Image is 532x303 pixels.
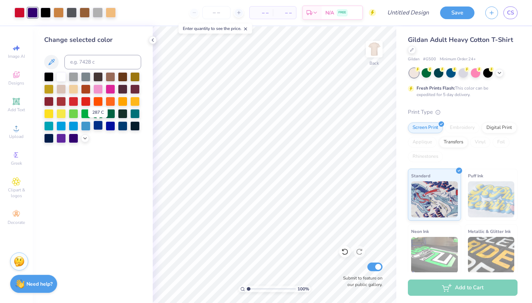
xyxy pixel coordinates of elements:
[493,137,510,148] div: Foil
[9,134,24,139] span: Upload
[408,108,518,116] div: Print Type
[468,172,483,179] span: Puff Ink
[277,9,292,17] span: – –
[468,228,511,235] span: Metallic & Glitter Ink
[470,137,490,148] div: Vinyl
[408,56,419,62] span: Gildan
[408,151,443,162] div: Rhinestones
[411,172,430,179] span: Standard
[8,80,24,86] span: Designs
[411,228,429,235] span: Neon Ink
[411,237,458,273] img: Neon Ink
[468,181,515,217] img: Puff Ink
[417,85,455,91] strong: Fresh Prints Flash:
[417,85,506,98] div: This color can be expedited for 5 day delivery.
[408,35,513,44] span: Gildan Adult Heavy Cotton T-Shirt
[482,122,517,133] div: Digital Print
[507,9,514,17] span: CS
[440,56,476,62] span: Minimum Order: 24 +
[88,107,108,117] div: 287 C
[503,7,518,19] a: CS
[254,9,269,17] span: – –
[26,281,52,287] strong: Need help?
[445,122,480,133] div: Embroidery
[339,275,383,288] label: Submit to feature on our public gallery.
[64,55,141,69] input: e.g. 7428 c
[297,286,309,292] span: 100 %
[370,60,379,66] div: Back
[202,6,231,19] input: – –
[11,160,22,166] span: Greek
[408,137,437,148] div: Applique
[440,7,474,19] button: Save
[381,5,435,20] input: Untitled Design
[179,23,252,34] div: Enter quantity to see the price.
[338,10,346,15] span: FREE
[411,181,458,217] img: Standard
[8,220,25,225] span: Decorate
[8,107,25,113] span: Add Text
[439,137,468,148] div: Transfers
[8,53,25,59] span: Image AI
[44,35,141,45] div: Change selected color
[367,42,381,56] img: Back
[423,56,436,62] span: # G500
[4,187,29,199] span: Clipart & logos
[408,122,443,133] div: Screen Print
[325,9,334,17] span: N/A
[468,237,515,273] img: Metallic & Glitter Ink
